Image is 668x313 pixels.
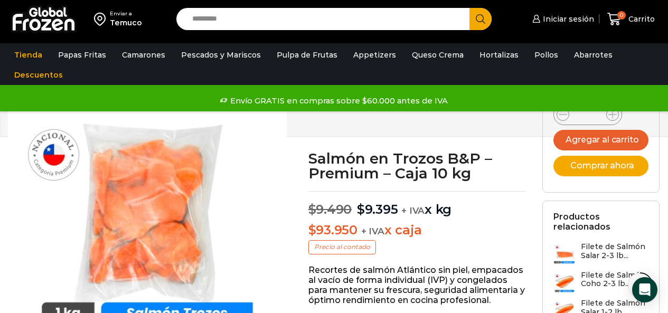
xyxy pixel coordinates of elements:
a: Queso Crema [407,45,469,65]
a: Pescados y Mariscos [176,45,266,65]
p: Recortes de salmón Atlántico sin piel, empacados al vacío de forma individual (IVP) y congelados ... [308,265,526,306]
div: Temuco [110,17,142,28]
button: Comprar ahora [553,156,648,176]
a: Tienda [9,45,48,65]
img: address-field-icon.svg [94,10,110,28]
p: Precio al contado [308,240,376,254]
button: Agregar al carrito [553,130,648,150]
span: + IVA [361,226,384,236]
a: Abarrotes [569,45,618,65]
div: Enviar a [110,10,142,17]
span: 0 [617,11,626,20]
a: Pollos [529,45,563,65]
a: Iniciar sesión [530,8,594,30]
span: $ [308,222,316,238]
span: + IVA [401,205,425,216]
h1: Salmón en Trozos B&P – Premium – Caja 10 kg [308,151,526,181]
h2: Productos relacionados [553,212,648,232]
p: x kg [308,191,526,217]
input: Product quantity [578,107,598,122]
div: Open Intercom Messenger [632,277,657,302]
h3: Filete de Salmón Salar 2-3 lb... [581,242,648,260]
bdi: 9.490 [308,202,352,217]
bdi: 9.395 [357,202,398,217]
button: Search button [469,8,492,30]
a: 0 Carrito [605,7,657,32]
bdi: 93.950 [308,222,357,238]
a: Papas Fritas [53,45,111,65]
a: Appetizers [348,45,401,65]
a: Descuentos [9,65,68,85]
span: $ [357,202,365,217]
a: Camarones [117,45,171,65]
h3: Filete de Salmón Coho 2-3 lb... [581,271,648,289]
span: Carrito [626,14,655,24]
a: Pulpa de Frutas [271,45,343,65]
a: Filete de Salmón Salar 2-3 lb... [553,242,648,265]
span: $ [308,202,316,217]
p: x caja [308,223,526,238]
a: Filete de Salmón Coho 2-3 lb... [553,271,648,293]
span: Iniciar sesión [540,14,594,24]
a: Hortalizas [474,45,524,65]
